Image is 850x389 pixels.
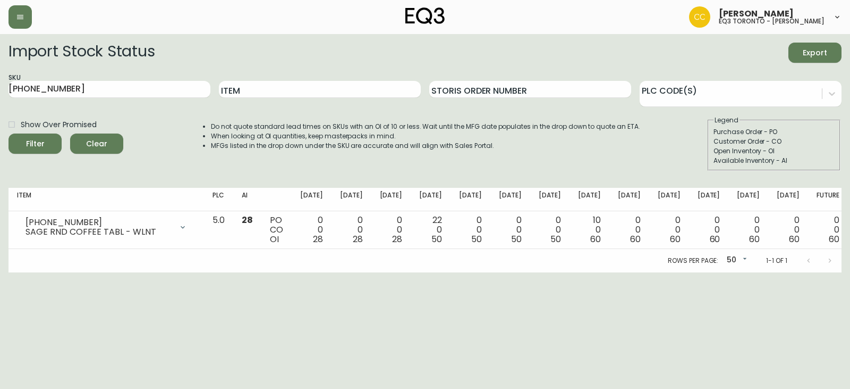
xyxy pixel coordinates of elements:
[270,216,283,244] div: PO CO
[578,216,601,244] div: 10 0
[713,137,835,146] div: Customer Order - CO
[789,233,800,245] span: 60
[25,218,172,227] div: [PHONE_NUMBER]
[211,141,640,151] li: MFGs listed in the drop down under the SKU are accurate and will align with Sales Portal.
[728,188,768,211] th: [DATE]
[340,216,363,244] div: 0 0
[17,216,195,239] div: [PHONE_NUMBER]SAGE RND COFFEE TABL - WLNT
[689,188,729,211] th: [DATE]
[539,216,562,244] div: 0 0
[511,233,522,245] span: 50
[313,233,323,245] span: 28
[713,127,835,137] div: Purchase Order - PO
[590,233,601,245] span: 60
[722,252,749,269] div: 50
[649,188,689,211] th: [DATE]
[530,188,570,211] th: [DATE]
[331,188,371,211] th: [DATE]
[829,233,839,245] span: 60
[26,137,45,151] div: Filter
[788,43,841,63] button: Export
[668,256,718,266] p: Rows per page:
[211,122,640,131] li: Do not quote standard lead times on SKUs with an OI of 10 or less. Wait until the MFG date popula...
[766,256,787,266] p: 1-1 of 1
[713,146,835,156] div: Open Inventory - OI
[419,216,442,244] div: 22 0
[380,216,403,244] div: 0 0
[670,233,681,245] span: 60
[411,188,450,211] th: [DATE]
[808,188,848,211] th: Future
[270,233,279,245] span: OI
[233,188,261,211] th: AI
[392,233,402,245] span: 28
[737,216,760,244] div: 0 0
[719,10,794,18] span: [PERSON_NAME]
[242,214,253,226] span: 28
[499,216,522,244] div: 0 0
[79,137,115,151] span: Clear
[618,216,641,244] div: 0 0
[713,156,835,165] div: Available Inventory - AI
[8,43,155,63] h2: Import Stock Status
[797,46,833,60] span: Export
[490,188,530,211] th: [DATE]
[569,188,609,211] th: [DATE]
[371,188,411,211] th: [DATE]
[550,233,561,245] span: 50
[300,216,323,244] div: 0 0
[450,188,490,211] th: [DATE]
[768,188,808,211] th: [DATE]
[25,227,172,237] div: SAGE RND COFFEE TABL - WLNT
[204,211,233,249] td: 5.0
[70,134,123,154] button: Clear
[204,188,233,211] th: PLC
[777,216,800,244] div: 0 0
[292,188,331,211] th: [DATE]
[689,6,710,28] img: ec7176bad513007d25397993f68ebbfb
[471,233,482,245] span: 50
[459,216,482,244] div: 0 0
[431,233,442,245] span: 50
[817,216,839,244] div: 0 0
[658,216,681,244] div: 0 0
[353,233,363,245] span: 28
[405,7,445,24] img: logo
[710,233,720,245] span: 60
[211,131,640,141] li: When looking at OI quantities, keep masterpacks in mind.
[609,188,649,211] th: [DATE]
[749,233,760,245] span: 60
[8,134,62,154] button: Filter
[8,188,204,211] th: Item
[719,18,824,24] h5: eq3 toronto - [PERSON_NAME]
[630,233,641,245] span: 60
[713,115,739,125] legend: Legend
[21,119,97,130] span: Show Over Promised
[698,216,720,244] div: 0 0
